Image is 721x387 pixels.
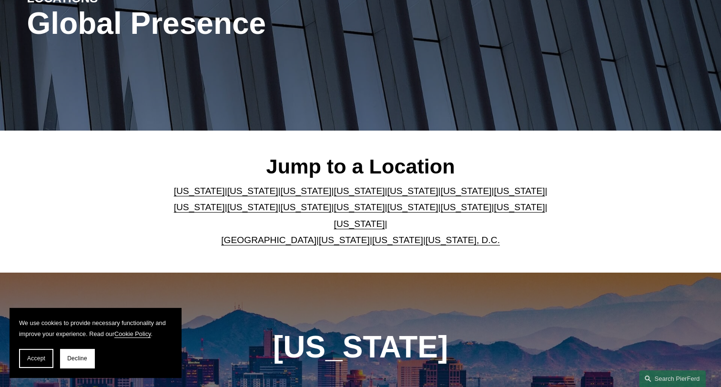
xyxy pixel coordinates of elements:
[227,186,278,196] a: [US_STATE]
[166,154,555,179] h2: Jump to a Location
[281,202,332,212] a: [US_STATE]
[114,330,151,337] a: Cookie Policy
[174,186,225,196] a: [US_STATE]
[387,202,438,212] a: [US_STATE]
[19,349,53,368] button: Accept
[440,202,491,212] a: [US_STATE]
[334,186,385,196] a: [US_STATE]
[281,186,332,196] a: [US_STATE]
[334,219,385,229] a: [US_STATE]
[639,370,706,387] a: Search this site
[494,186,545,196] a: [US_STATE]
[27,355,45,362] span: Accept
[426,235,500,245] a: [US_STATE], D.C.
[67,355,87,362] span: Decline
[494,202,545,212] a: [US_STATE]
[60,349,94,368] button: Decline
[10,308,181,377] section: Cookie banner
[440,186,491,196] a: [US_STATE]
[227,202,278,212] a: [US_STATE]
[372,235,423,245] a: [US_STATE]
[334,202,385,212] a: [US_STATE]
[319,235,370,245] a: [US_STATE]
[222,330,499,365] h1: [US_STATE]
[19,317,172,339] p: We use cookies to provide necessary functionality and improve your experience. Read our .
[221,235,316,245] a: [GEOGRAPHIC_DATA]
[27,6,472,41] h1: Global Presence
[166,183,555,249] p: | | | | | | | | | | | | | | | | | |
[174,202,225,212] a: [US_STATE]
[387,186,438,196] a: [US_STATE]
